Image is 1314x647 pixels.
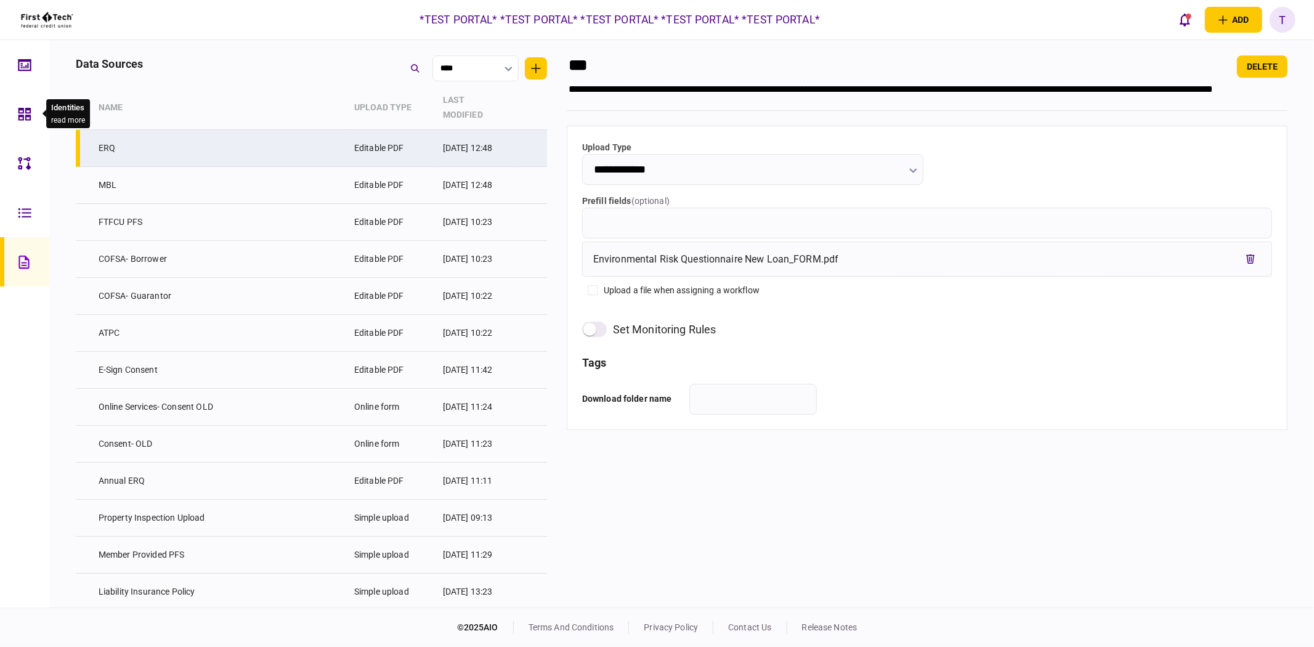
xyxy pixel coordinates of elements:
td: [DATE] 12:48 [437,167,513,204]
td: Simple upload [348,500,437,537]
td: Editable PDF [348,315,437,352]
div: data sources [76,55,144,72]
td: Online Services- Consent OLD [92,389,348,426]
td: COFSA- Guarantor [92,278,348,315]
td: Editable PDF [348,278,437,315]
td: [DATE] 10:23 [437,204,513,241]
th: Name [92,86,348,130]
td: Online form [348,389,437,426]
button: read more [51,116,85,124]
td: [DATE] 09:13 [437,500,513,537]
button: remove file [1239,248,1261,271]
td: Editable PDF [348,463,437,500]
button: open adding identity options [1205,7,1262,33]
h3: tags [582,357,1272,368]
td: [DATE] 12:48 [437,130,513,167]
img: client company logo [20,4,75,35]
a: contact us [728,622,771,632]
td: Consent- OLD [92,426,348,463]
div: *TEST PORTAL* *TEST PORTAL* *TEST PORTAL* *TEST PORTAL* *TEST PORTAL* [420,12,820,28]
td: Editable PDF [348,167,437,204]
button: delete [1237,55,1288,78]
div: set monitoring rules [613,321,716,338]
td: Editable PDF [348,204,437,241]
td: ERQ [92,130,348,167]
td: [DATE] 11:42 [437,352,513,389]
td: [DATE] 10:22 [437,278,513,315]
td: Editable PDF [348,241,437,278]
td: [DATE] 11:24 [437,389,513,426]
td: Editable PDF [348,352,437,389]
div: Environmental Risk Questionnaire New Loan_FORM.pdf [593,252,839,267]
div: Download folder name [582,384,681,415]
label: Upload Type [582,141,923,154]
td: FTFCU PFS [92,204,348,241]
button: T [1270,7,1296,33]
td: Liability Insurance Policy [92,574,348,611]
input: Upload Type [582,154,923,185]
td: Simple upload [348,574,437,611]
a: privacy policy [644,622,698,632]
td: [DATE] 13:23 [437,574,513,611]
label: prefill fields [582,195,1272,208]
span: ( optional ) [631,196,670,206]
td: [DATE] 10:22 [437,315,513,352]
td: Annual ERQ [92,463,348,500]
td: Editable PDF [348,130,437,167]
span: upload a file when assigning a workflow [604,284,760,297]
button: open notifications list [1172,7,1198,33]
td: COFSA- Borrower [92,241,348,278]
td: ATPC [92,315,348,352]
input: prefill fields [582,208,1272,238]
td: Online form [348,426,437,463]
td: Member Provided PFS [92,537,348,574]
td: MBL [92,167,348,204]
div: © 2025 AIO [457,621,514,634]
td: [DATE] 11:29 [437,537,513,574]
td: [DATE] 11:23 [437,426,513,463]
td: Simple upload [348,537,437,574]
a: release notes [802,622,858,632]
td: [DATE] 10:23 [437,241,513,278]
td: E-Sign Consent [92,352,348,389]
td: [DATE] 11:11 [437,463,513,500]
div: Identities [51,102,85,114]
th: last modified [437,86,513,130]
a: terms and conditions [529,622,614,632]
td: Property Inspection Upload [92,500,348,537]
th: Upload Type [348,86,437,130]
